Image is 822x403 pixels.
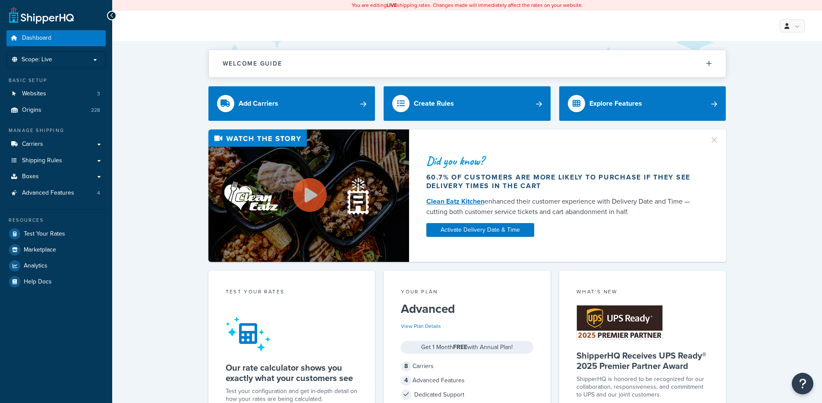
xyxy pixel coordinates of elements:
[401,288,533,298] div: Your Plan
[24,246,56,254] span: Marketplace
[22,189,74,197] span: Advanced Features
[426,155,699,167] div: Did you know?
[6,86,106,102] li: Websites
[6,153,106,169] a: Shipping Rules
[401,341,533,354] div: Get 1 Month with Annual Plan!
[6,77,106,84] div: Basic Setup
[426,173,699,190] div: 60.7% of customers are more likely to purchase if they see delivery times in the cart
[22,90,46,98] span: Websites
[589,98,642,110] div: Explore Features
[6,226,106,242] a: Test Your Rates
[208,86,375,121] a: Add Carriers
[387,1,397,9] b: LIVE
[22,35,51,42] span: Dashboard
[22,157,62,164] span: Shipping Rules
[401,360,533,372] div: Carriers
[239,98,278,110] div: Add Carriers
[6,102,106,118] li: Origins
[6,127,106,134] div: Manage Shipping
[453,343,467,352] strong: FREE
[6,169,106,185] a: Boxes
[6,86,106,102] a: Websites3
[6,185,106,201] li: Advanced Features
[6,136,106,152] a: Carriers
[6,217,106,224] div: Resources
[226,387,358,403] div: Test your configuration and get in-depth detail on how your rates are being calculated.
[24,278,52,286] span: Help Docs
[22,107,41,114] span: Origins
[97,189,100,197] span: 4
[22,173,39,180] span: Boxes
[576,375,709,399] p: ShipperHQ is honored to be recognized for our collaboration, responsiveness, and commitment to UP...
[414,98,454,110] div: Create Rules
[6,102,106,118] a: Origins228
[6,274,106,290] a: Help Docs
[24,230,65,238] span: Test Your Rates
[223,60,282,67] h2: Welcome Guide
[6,30,106,46] a: Dashboard
[426,196,699,217] div: enhanced their customer experience with Delivery Date and Time — cutting both customer service ti...
[576,350,709,371] h5: ShipperHQ Receives UPS Ready® 2025 Premier Partner Award
[401,361,411,372] span: 8
[559,86,726,121] a: Explore Features
[209,50,726,77] button: Welcome Guide
[576,288,709,298] div: What's New
[226,362,358,383] h5: Our rate calculator shows you exactly what your customers see
[91,107,100,114] span: 228
[226,288,358,298] div: Test your rates
[401,389,533,401] div: Dedicated Support
[384,86,551,121] a: Create Rules
[401,375,533,387] div: Advanced Features
[426,196,485,206] a: Clean Eatz Kitchen
[24,262,47,270] span: Analytics
[401,375,411,386] span: 4
[401,302,533,316] h5: Advanced
[22,56,52,63] span: Scope: Live
[426,223,534,237] a: Activate Delivery Date & Time
[401,322,441,330] a: View Plan Details
[22,141,43,148] span: Carriers
[6,242,106,258] a: Marketplace
[6,185,106,201] a: Advanced Features4
[97,90,100,98] span: 3
[6,258,106,274] a: Analytics
[208,129,409,262] img: Video thumbnail
[792,373,813,394] button: Open Resource Center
